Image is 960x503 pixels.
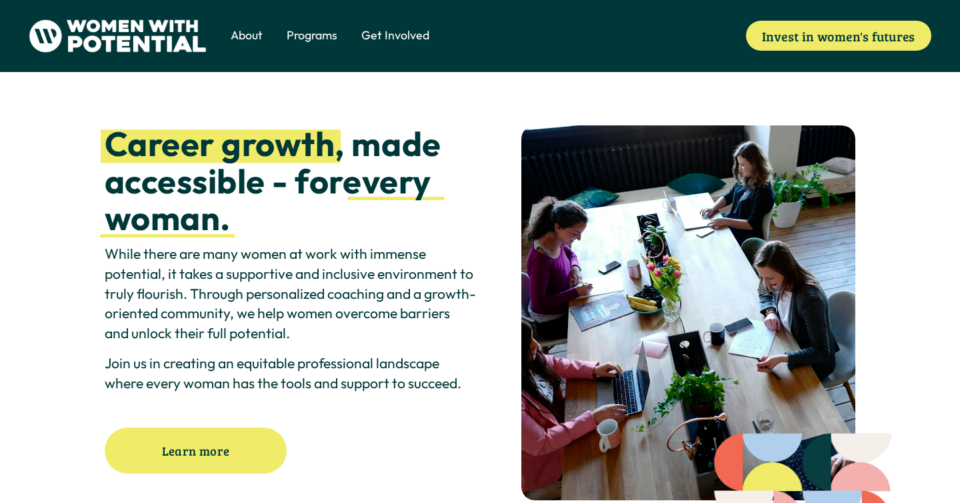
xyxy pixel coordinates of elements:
[361,27,429,45] a: folder dropdown
[287,27,337,44] span: Programs
[105,244,477,343] p: While there are many women at work with immense potential, it takes a supportive and inclusive en...
[105,428,287,474] a: Learn more
[105,122,335,165] strong: Career growth
[105,122,448,202] strong: , made accessible - for
[105,159,438,239] strong: every woman.
[287,27,337,45] a: folder dropdown
[361,27,429,44] span: Get Involved
[231,27,263,45] a: folder dropdown
[29,19,207,53] img: Women With Potential
[231,27,263,44] span: About
[105,354,477,393] p: Join us in creating an equitable professional landscape where every woman has the tools and suppo...
[746,21,931,51] a: Invest in women's futures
